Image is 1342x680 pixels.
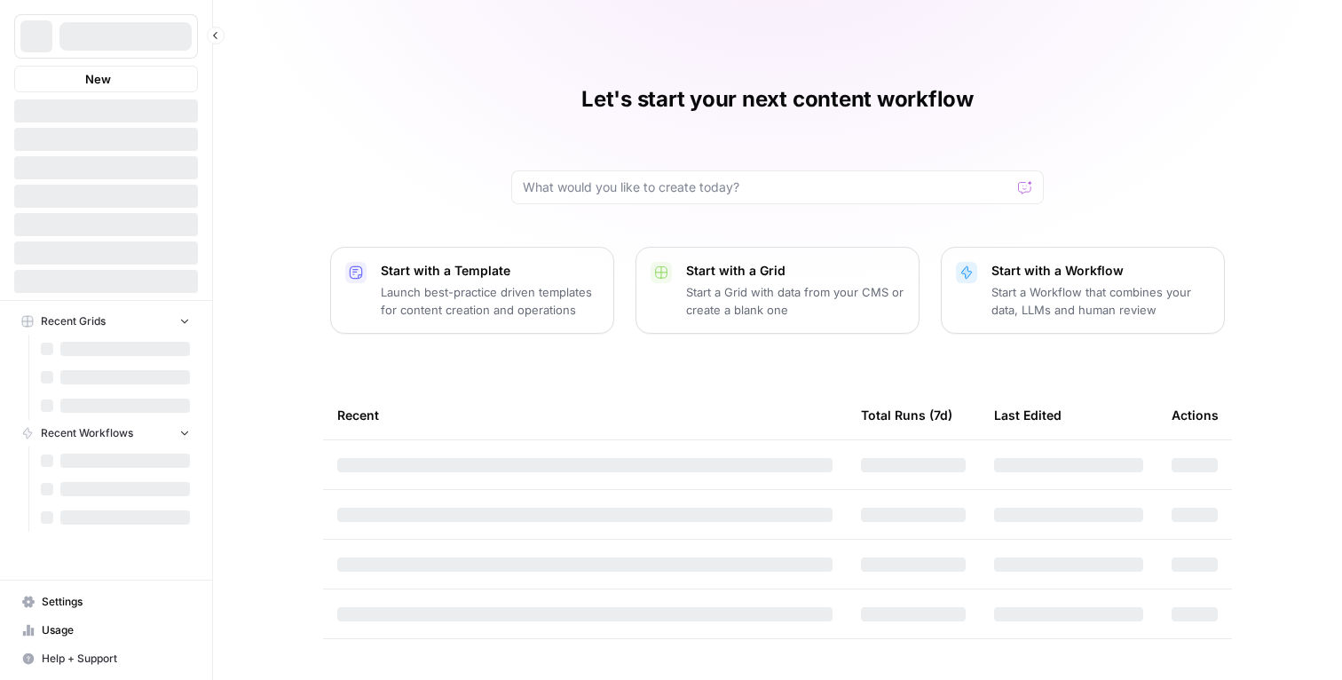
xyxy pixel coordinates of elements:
[991,262,1210,280] p: Start with a Workflow
[635,247,920,334] button: Start with a GridStart a Grid with data from your CMS or create a blank one
[686,262,904,280] p: Start with a Grid
[85,70,111,88] span: New
[14,308,198,335] button: Recent Grids
[42,622,190,638] span: Usage
[337,391,833,439] div: Recent
[14,420,198,447] button: Recent Workflows
[861,391,952,439] div: Total Runs (7d)
[686,283,904,319] p: Start a Grid with data from your CMS or create a blank one
[14,616,198,644] a: Usage
[994,391,1062,439] div: Last Edited
[941,247,1225,334] button: Start with a WorkflowStart a Workflow that combines your data, LLMs and human review
[41,425,133,441] span: Recent Workflows
[14,66,198,92] button: New
[1172,391,1219,439] div: Actions
[581,85,974,114] h1: Let's start your next content workflow
[14,644,198,673] button: Help + Support
[991,283,1210,319] p: Start a Workflow that combines your data, LLMs and human review
[330,247,614,334] button: Start with a TemplateLaunch best-practice driven templates for content creation and operations
[381,283,599,319] p: Launch best-practice driven templates for content creation and operations
[523,178,1011,196] input: What would you like to create today?
[41,313,106,329] span: Recent Grids
[14,588,198,616] a: Settings
[42,651,190,667] span: Help + Support
[381,262,599,280] p: Start with a Template
[42,594,190,610] span: Settings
